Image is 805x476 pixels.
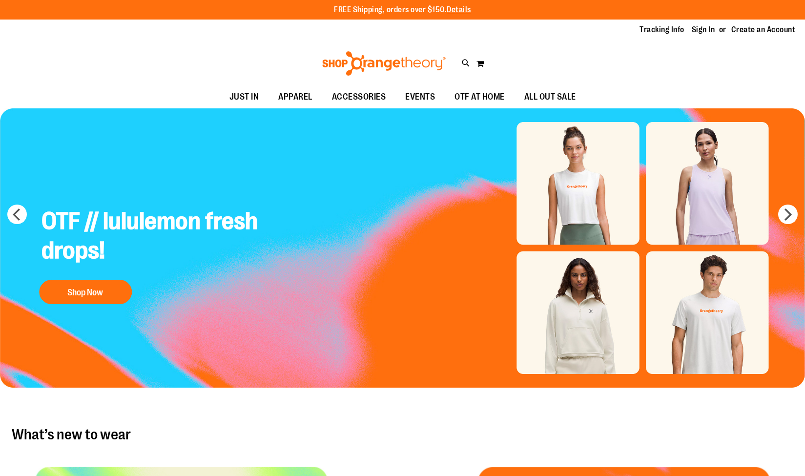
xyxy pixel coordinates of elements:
span: JUST IN [229,86,259,108]
a: OTF // lululemon fresh drops! Shop Now [34,199,266,309]
span: ALL OUT SALE [524,86,576,108]
span: APPAREL [278,86,312,108]
span: OTF AT HOME [454,86,505,108]
a: Tracking Info [640,24,684,35]
a: Details [447,5,471,14]
a: Create an Account [731,24,796,35]
span: EVENTS [405,86,435,108]
h2: What’s new to wear [12,427,793,442]
button: Shop Now [39,280,132,304]
button: next [778,205,798,224]
h2: OTF // lululemon fresh drops! [34,199,266,275]
a: Sign In [692,24,715,35]
button: prev [7,205,27,224]
p: FREE Shipping, orders over $150. [334,4,471,16]
img: Shop Orangetheory [321,51,447,76]
span: ACCESSORIES [332,86,386,108]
